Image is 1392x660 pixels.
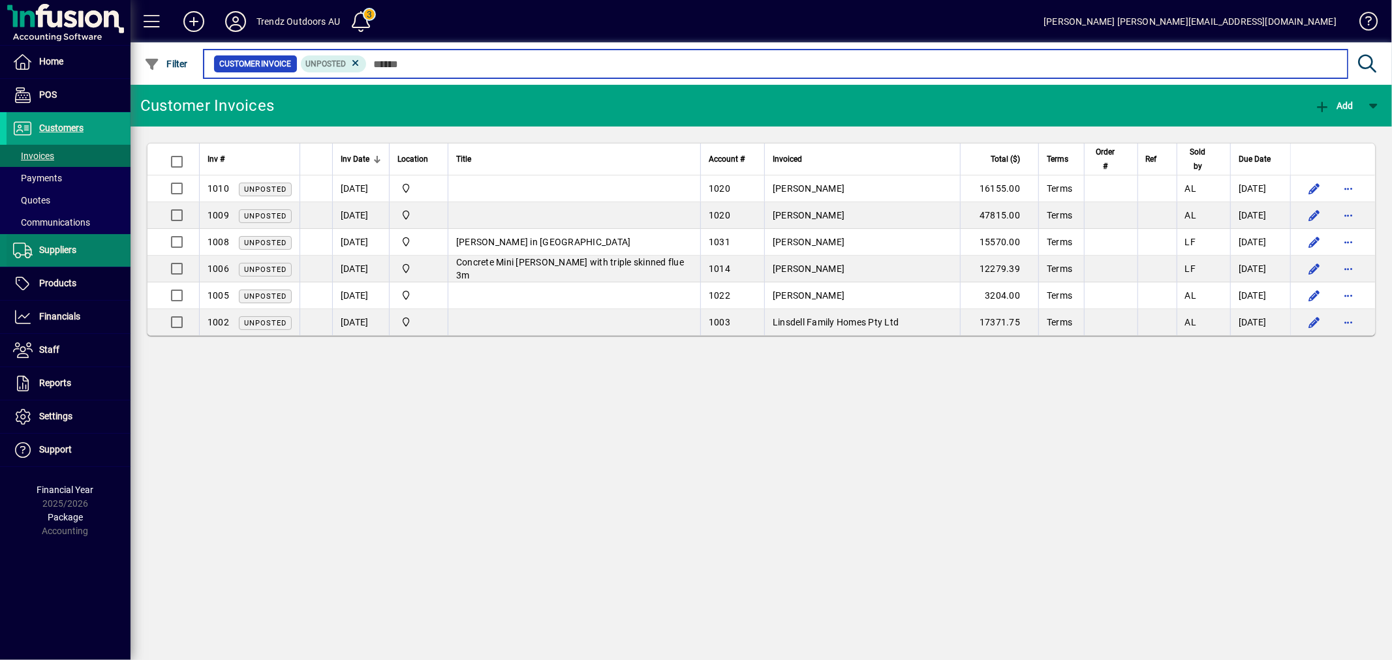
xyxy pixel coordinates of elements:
[1047,290,1072,301] span: Terms
[456,152,471,166] span: Title
[244,239,286,247] span: Unposted
[1092,145,1118,173] span: Order #
[1146,152,1157,166] span: Ref
[13,173,62,183] span: Payments
[7,434,131,466] a: Support
[1047,183,1072,194] span: Terms
[39,311,80,322] span: Financials
[397,152,428,166] span: Location
[1338,312,1359,333] button: More options
[397,235,440,249] span: Central
[244,212,286,220] span: Unposted
[960,282,1038,309] td: 3204.00
[7,189,131,211] a: Quotes
[1304,232,1325,252] button: Edit
[244,292,286,301] span: Unposted
[456,152,692,166] div: Title
[1311,94,1357,117] button: Add
[1304,205,1325,226] button: Edit
[709,152,756,166] div: Account #
[7,334,131,367] a: Staff
[1047,263,1072,274] span: Terms
[397,288,440,303] span: Central
[456,257,684,280] span: Concrete Mini [PERSON_NAME] with triple skinned flue 3m
[709,290,730,301] span: 1022
[39,89,57,100] span: POS
[208,237,229,247] span: 1008
[208,290,229,301] span: 1005
[208,152,292,166] div: Inv #
[773,152,802,166] span: Invoiced
[1230,202,1290,229] td: [DATE]
[773,290,844,301] span: [PERSON_NAME]
[991,152,1020,166] span: Total ($)
[7,301,131,333] a: Financials
[140,95,274,116] div: Customer Invoices
[1092,145,1130,173] div: Order #
[773,263,844,274] span: [PERSON_NAME]
[141,52,191,76] button: Filter
[39,123,84,133] span: Customers
[256,11,340,32] div: Trendz Outdoors AU
[773,237,844,247] span: [PERSON_NAME]
[1338,258,1359,279] button: More options
[1047,237,1072,247] span: Terms
[244,185,286,194] span: Unposted
[39,278,76,288] span: Products
[341,152,381,166] div: Inv Date
[1239,152,1271,166] span: Due Date
[7,167,131,189] a: Payments
[1047,317,1072,327] span: Terms
[144,59,188,69] span: Filter
[960,229,1038,256] td: 15570.00
[773,183,844,194] span: [PERSON_NAME]
[7,234,131,267] a: Suppliers
[301,55,367,72] mat-chip: Customer Invoice Status: Unposted
[1304,285,1325,306] button: Edit
[332,256,389,282] td: [DATE]
[709,183,730,194] span: 1020
[960,256,1038,282] td: 12279.39
[1047,210,1072,220] span: Terms
[1185,263,1196,274] span: LF
[1185,210,1197,220] span: AL
[1230,229,1290,256] td: [DATE]
[39,378,71,388] span: Reports
[1304,178,1325,199] button: Edit
[208,210,229,220] span: 1009
[397,181,440,196] span: Central
[332,282,389,309] td: [DATE]
[709,263,730,274] span: 1014
[208,183,229,194] span: 1010
[1338,178,1359,199] button: More options
[332,309,389,335] td: [DATE]
[219,57,292,70] span: Customer Invoice
[332,202,389,229] td: [DATE]
[397,262,440,276] span: Central
[1239,152,1282,166] div: Due Date
[1304,312,1325,333] button: Edit
[960,175,1038,202] td: 16155.00
[1230,309,1290,335] td: [DATE]
[1185,183,1197,194] span: AL
[456,237,631,247] span: [PERSON_NAME] in [GEOGRAPHIC_DATA]
[13,151,54,161] span: Invoices
[1185,145,1211,173] span: Sold by
[1338,285,1359,306] button: More options
[7,145,131,167] a: Invoices
[1044,11,1337,32] div: [PERSON_NAME] [PERSON_NAME][EMAIL_ADDRESS][DOMAIN_NAME]
[215,10,256,33] button: Profile
[7,400,131,433] a: Settings
[1185,237,1196,247] span: LF
[1230,282,1290,309] td: [DATE]
[709,317,730,327] span: 1003
[1338,205,1359,226] button: More options
[1185,317,1197,327] span: AL
[39,344,59,355] span: Staff
[39,411,72,421] span: Settings
[39,56,63,67] span: Home
[1146,152,1169,166] div: Ref
[1350,3,1376,45] a: Knowledge Base
[244,319,286,327] span: Unposted
[332,229,389,256] td: [DATE]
